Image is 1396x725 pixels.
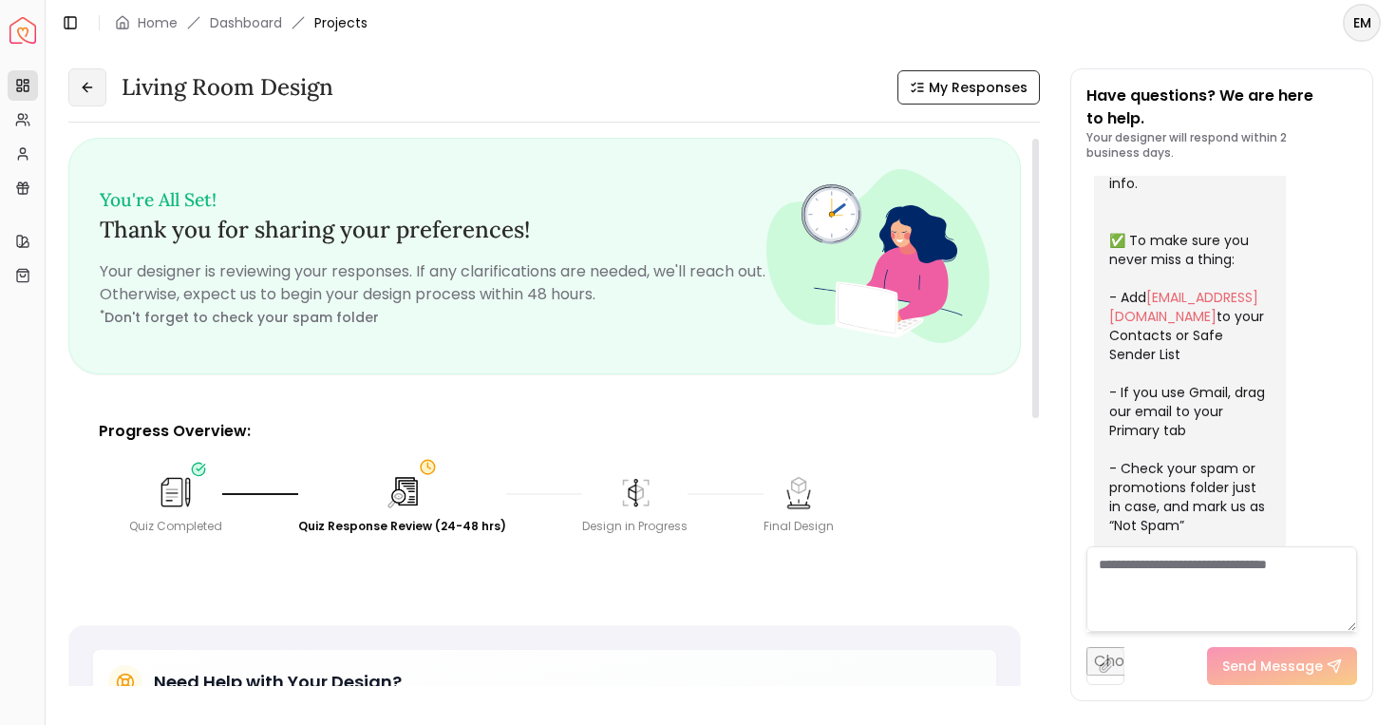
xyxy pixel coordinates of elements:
div: Quiz Response Review (24-48 hrs) [298,519,506,534]
a: [EMAIL_ADDRESS][DOMAIN_NAME] [1109,288,1258,326]
small: Don't forget to check your spam folder [100,308,379,327]
img: Spacejoy Logo [9,17,36,44]
button: EM [1343,4,1381,42]
a: Spacejoy [9,17,36,44]
p: Progress Overview: [99,420,990,443]
div: Final Design [764,519,834,534]
h3: Living Room design [122,72,333,103]
span: Projects [314,13,368,32]
p: Your designer is reviewing your responses. If any clarifications are needed, we'll reach out. Oth... [100,260,766,306]
div: Quiz Completed [129,519,222,534]
h3: Thank you for sharing your preferences! [100,183,766,245]
div: Design in Progress [582,519,688,534]
img: Quiz Completed [157,473,195,511]
h5: Need Help with Your Design? [154,669,402,696]
img: Quiz Response Review (24-48 hrs) [382,471,424,513]
span: My Responses [929,78,1028,97]
img: Fun quiz review - image [766,169,989,343]
small: You're All Set! [100,188,217,211]
p: Your designer will respond within 2 business days. [1086,130,1358,161]
img: Final Design [780,473,818,511]
nav: breadcrumb [115,13,368,32]
button: My Responses [897,70,1040,105]
a: Home [138,13,178,32]
img: Design in Progress [616,473,654,511]
span: EM [1345,6,1379,40]
a: Dashboard [210,13,282,32]
p: Have questions? We are here to help. [1086,85,1358,130]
